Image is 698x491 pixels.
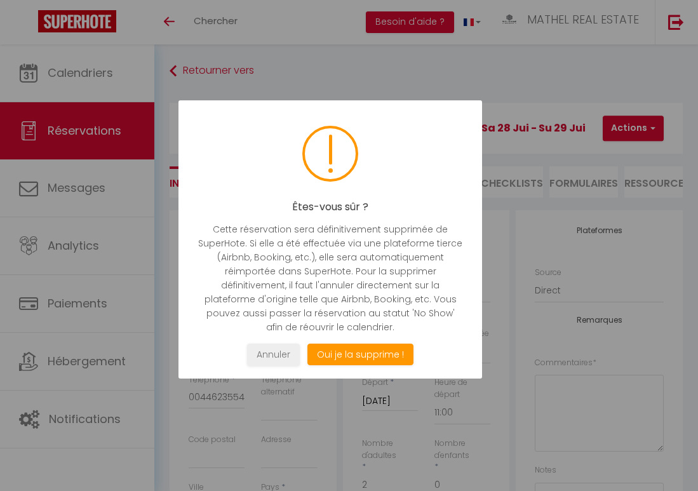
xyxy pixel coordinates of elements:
[198,222,463,334] p: Cette réservation sera définitivement supprimée de SuperHote. Si elle a été effectuée via une pla...
[307,344,413,366] button: Oui je la supprime !
[36,2,51,17] div: Notification de nouveau message
[10,5,48,43] button: Ouvrir le widget de chat LiveChat
[246,344,299,366] button: Annuler
[198,201,463,213] h2: Êtes-vous sûr ?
